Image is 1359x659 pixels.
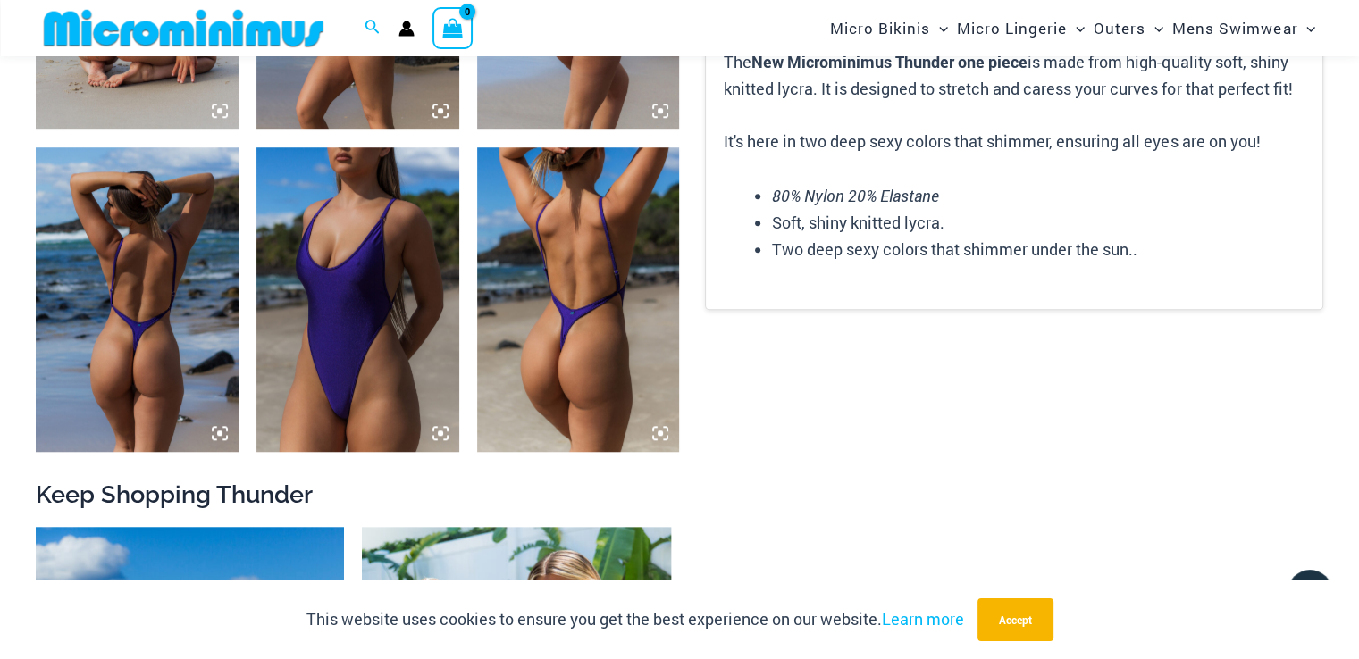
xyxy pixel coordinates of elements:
button: Accept [977,598,1053,641]
a: Mens SwimwearMenu ToggleMenu Toggle [1168,5,1320,51]
span: Micro Bikinis [830,5,930,51]
img: MM SHOP LOGO FLAT [37,8,331,48]
a: Micro LingerieMenu ToggleMenu Toggle [952,5,1089,51]
li: Soft, shiny knitted lycra. [772,210,1304,237]
h2: Keep Shopping Thunder [36,479,1323,510]
nav: Site Navigation [823,3,1323,54]
b: New Microminimus Thunder one piece [751,51,1028,72]
span: Micro Lingerie [957,5,1067,51]
span: Outers [1094,5,1145,51]
a: OutersMenu ToggleMenu Toggle [1089,5,1168,51]
img: Thunder Orient Blue 8931 One piece [36,147,239,451]
span: Menu Toggle [1067,5,1085,51]
span: Menu Toggle [1297,5,1315,51]
a: View Shopping Cart, empty [432,7,474,48]
a: Micro BikinisMenu ToggleMenu Toggle [826,5,952,51]
span: Menu Toggle [930,5,948,51]
li: Two deep sexy colors that shimmer under the sun.. [772,237,1304,263]
a: Search icon link [365,17,381,40]
img: Thunder Orient Blue 8931 One piece [477,147,680,451]
p: This website uses cookies to ensure you get the best experience on our website. [306,606,964,633]
a: Account icon link [398,21,415,37]
p: The is made from high-quality soft, shiny knitted lycra. It is designed to stretch and caress you... [724,49,1304,155]
span: Mens Swimwear [1172,5,1297,51]
img: Thunder Orient Blue 8931 One piece [256,147,459,451]
a: Learn more [882,608,964,630]
em: 80% Nylon 20% Elastane [772,185,939,206]
span: Menu Toggle [1145,5,1163,51]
